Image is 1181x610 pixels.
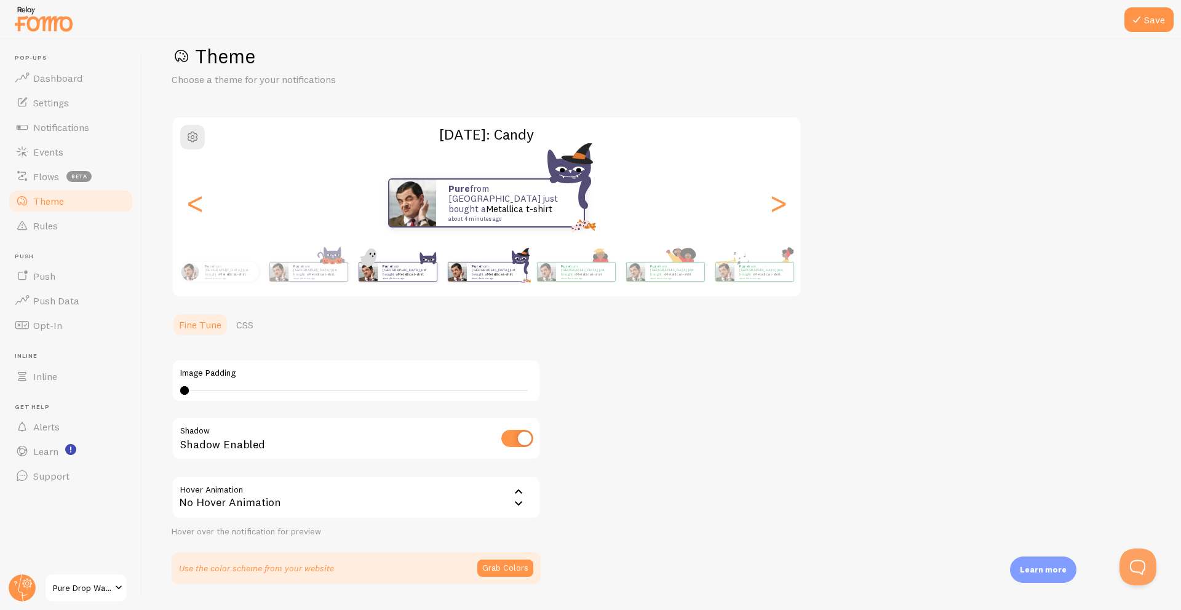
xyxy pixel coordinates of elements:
[33,220,58,232] span: Rules
[650,277,698,279] small: about 4 minutes ago
[188,159,202,247] div: Previous slide
[308,272,335,277] a: Metallica t-shirt
[173,125,800,144] h2: [DATE]: Candy
[448,183,470,194] strong: Pure
[626,263,645,281] img: Fomo
[180,368,532,379] label: Image Padding
[7,140,134,164] a: Events
[33,421,60,433] span: Alerts
[7,464,134,488] a: Support
[561,264,610,279] p: from [GEOGRAPHIC_DATA] just bought a
[172,44,1151,69] h1: Theme
[561,277,609,279] small: about 4 minutes ago
[7,164,134,189] a: Flows beta
[33,445,58,457] span: Learn
[576,272,602,277] a: Metallica t-shirt
[229,312,261,337] a: CSS
[220,272,246,277] a: Metallica t-shirt
[33,470,70,482] span: Support
[33,370,57,382] span: Inline
[33,295,79,307] span: Push Data
[739,264,748,269] strong: Pure
[7,439,134,464] a: Learn
[650,264,659,269] strong: Pure
[7,288,134,313] a: Push Data
[7,414,134,439] a: Alerts
[15,352,134,360] span: Inline
[7,115,134,140] a: Notifications
[33,319,62,331] span: Opt-In
[1119,549,1156,585] iframe: Help Scout Beacon - Open
[359,263,377,281] img: Fomo
[172,476,541,519] div: No Hover Animation
[172,312,229,337] a: Fine Tune
[715,263,734,281] img: Fomo
[537,263,555,281] img: Fomo
[33,97,69,109] span: Settings
[293,277,341,279] small: about 4 minutes ago
[739,277,787,279] small: about 4 minutes ago
[7,90,134,115] a: Settings
[486,203,552,215] a: Metallica t-shirt
[472,277,520,279] small: about 4 minutes ago
[269,263,288,281] img: Fomo
[33,170,59,183] span: Flows
[205,264,254,279] p: from [GEOGRAPHIC_DATA] just bought a
[1010,557,1076,583] div: Learn more
[33,195,64,207] span: Theme
[172,526,541,537] div: Hover over the notification for preview
[33,146,63,158] span: Events
[205,277,253,279] small: about 4 minutes ago
[7,213,134,238] a: Rules
[650,264,699,279] p: from [GEOGRAPHIC_DATA] just bought a
[53,580,111,595] span: Pure Drop Water
[472,264,521,279] p: from [GEOGRAPHIC_DATA] just bought a
[179,562,334,574] p: Use the color scheme from your website
[172,417,541,462] div: Shadow Enabled
[739,264,789,279] p: from [GEOGRAPHIC_DATA] just bought a
[448,263,466,281] img: Fomo
[7,364,134,389] a: Inline
[771,159,785,247] div: Next slide
[7,66,134,90] a: Dashboard
[448,216,568,222] small: about 4 minutes ago
[65,444,76,455] svg: <p>Watch New Feature Tutorials!</p>
[397,272,424,277] a: Metallica t-shirt
[44,573,127,603] a: Pure Drop Water
[472,264,480,269] strong: Pure
[383,264,432,279] p: from [GEOGRAPHIC_DATA] just bought a
[1020,564,1067,576] p: Learn more
[33,270,55,282] span: Push
[172,73,467,87] p: Choose a theme for your notifications
[487,272,513,277] a: Metallica t-shirt
[7,313,134,338] a: Opt-In
[205,264,213,269] strong: Pure
[7,264,134,288] a: Push
[389,180,436,226] img: Fomo
[66,171,92,182] span: beta
[665,272,691,277] a: Metallica t-shirt
[448,184,571,222] p: from [GEOGRAPHIC_DATA] just bought a
[293,264,302,269] strong: Pure
[13,3,74,34] img: fomo-relay-logo-orange.svg
[15,253,134,261] span: Push
[33,121,89,133] span: Notifications
[33,72,82,84] span: Dashboard
[15,403,134,411] span: Get Help
[383,277,431,279] small: about 4 minutes ago
[477,560,533,577] button: Grab Colors
[7,189,134,213] a: Theme
[293,264,343,279] p: from [GEOGRAPHIC_DATA] just bought a
[181,263,199,280] img: Fomo
[15,54,134,62] span: Pop-ups
[383,264,391,269] strong: Pure
[754,272,781,277] a: Metallica t-shirt
[561,264,570,269] strong: Pure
